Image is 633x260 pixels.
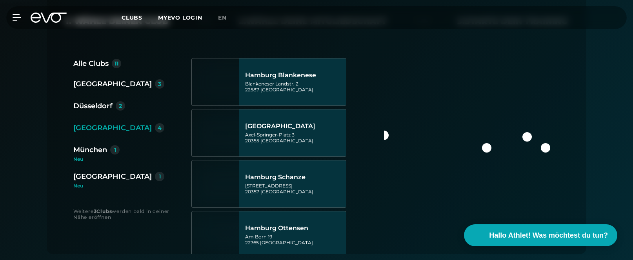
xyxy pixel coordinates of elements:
div: Hamburg Schanze [245,173,344,181]
div: Hamburg Ottensen [245,224,344,232]
div: 3 [158,81,161,87]
div: 1 [159,174,161,179]
div: München [73,144,107,155]
span: en [218,14,227,21]
div: 11 [115,61,118,66]
div: [GEOGRAPHIC_DATA] [73,171,152,182]
button: Hallo Athlet! Was möchtest du tun? [464,224,617,246]
span: Hallo Athlet! Was möchtest du tun? [489,230,608,241]
div: [STREET_ADDRESS] 20357 [GEOGRAPHIC_DATA] [245,183,344,195]
div: Am Born 19 22765 [GEOGRAPHIC_DATA] [245,234,344,245]
div: Neu [73,184,164,188]
strong: 3 [94,208,97,214]
div: Weitere werden bald in deiner Nähe eröffnen [73,208,176,220]
a: MYEVO LOGIN [158,14,202,21]
strong: Clubs [96,208,112,214]
div: Neu [73,157,171,162]
div: [GEOGRAPHIC_DATA] [73,78,152,89]
div: [GEOGRAPHIC_DATA] [245,122,344,130]
div: Düsseldorf [73,100,113,111]
div: Alle Clubs [73,58,109,69]
div: Axel-Springer-Platz 3 20355 [GEOGRAPHIC_DATA] [245,132,344,144]
a: en [218,13,236,22]
div: Blankeneser Landstr. 2 22587 [GEOGRAPHIC_DATA] [245,81,344,93]
span: Clubs [122,14,142,21]
div: 1 [114,147,116,153]
div: Hamburg Blankenese [245,71,344,79]
a: Clubs [122,14,158,21]
div: 4 [158,125,162,131]
div: [GEOGRAPHIC_DATA] [73,122,152,133]
div: 2 [119,103,122,109]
